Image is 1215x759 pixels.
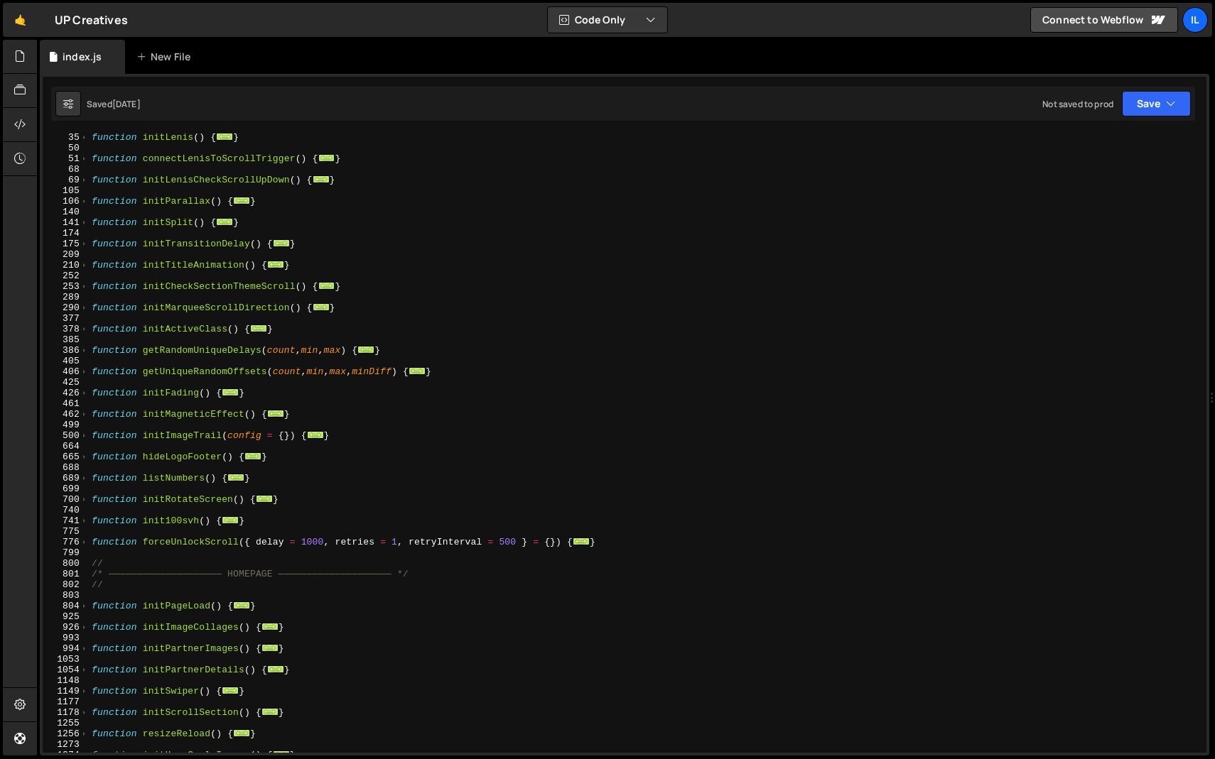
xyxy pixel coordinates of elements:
[357,346,374,354] span: ...
[256,495,273,503] span: ...
[43,547,89,558] div: 799
[55,11,128,28] div: UP Creatives
[43,622,89,633] div: 926
[43,324,89,334] div: 378
[43,462,89,473] div: 688
[3,3,38,37] a: 🤙
[43,388,89,398] div: 426
[267,410,284,417] span: ...
[43,515,89,526] div: 741
[43,707,89,718] div: 1178
[43,228,89,239] div: 174
[43,239,89,249] div: 175
[43,611,89,622] div: 925
[573,537,590,545] span: ...
[312,303,329,311] span: ...
[43,185,89,196] div: 105
[43,281,89,292] div: 253
[43,430,89,441] div: 500
[43,249,89,260] div: 209
[227,474,244,481] span: ...
[267,261,284,268] span: ...
[307,431,324,439] span: ...
[312,175,329,183] span: ...
[233,601,250,609] span: ...
[112,98,141,110] div: [DATE]
[1122,91,1191,116] button: Save
[43,452,89,462] div: 665
[43,196,89,207] div: 106
[1182,7,1208,33] a: Il
[43,718,89,728] div: 1255
[233,197,250,204] span: ...
[261,623,279,630] span: ...
[222,687,239,694] span: ...
[43,633,89,643] div: 993
[1030,7,1178,33] a: Connect to Webflow
[250,324,267,332] span: ...
[43,739,89,750] div: 1273
[43,398,89,409] div: 461
[43,665,89,675] div: 1054
[273,239,290,247] span: ...
[43,473,89,484] div: 689
[261,708,279,716] span: ...
[43,345,89,356] div: 386
[318,154,335,162] span: ...
[43,420,89,430] div: 499
[43,686,89,697] div: 1149
[43,175,89,185] div: 69
[43,334,89,345] div: 385
[43,494,89,505] div: 700
[43,601,89,611] div: 804
[43,697,89,707] div: 1177
[261,644,279,652] span: ...
[43,292,89,302] div: 289
[43,377,89,388] div: 425
[216,218,233,226] span: ...
[43,526,89,537] div: 775
[43,441,89,452] div: 664
[43,558,89,569] div: 800
[43,356,89,366] div: 405
[43,207,89,217] div: 140
[216,133,233,141] span: ...
[87,98,141,110] div: Saved
[43,143,89,153] div: 50
[1042,98,1113,110] div: Not saved to prod
[43,569,89,579] div: 801
[43,409,89,420] div: 462
[222,388,239,396] span: ...
[43,484,89,494] div: 699
[63,50,102,64] div: index.js
[273,750,290,758] span: ...
[222,516,239,524] span: ...
[318,282,335,290] span: ...
[43,537,89,547] div: 776
[244,452,261,460] span: ...
[43,302,89,313] div: 290
[136,50,196,64] div: New File
[43,366,89,377] div: 406
[43,675,89,686] div: 1148
[43,590,89,601] div: 803
[233,729,250,737] span: ...
[43,579,89,590] div: 802
[43,728,89,739] div: 1256
[548,7,667,33] button: Code Only
[409,367,426,375] span: ...
[43,153,89,164] div: 51
[43,271,89,281] div: 252
[43,132,89,143] div: 35
[43,505,89,515] div: 740
[267,665,284,673] span: ...
[43,654,89,665] div: 1053
[43,260,89,271] div: 210
[43,164,89,175] div: 68
[43,643,89,654] div: 994
[43,217,89,228] div: 141
[43,313,89,324] div: 377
